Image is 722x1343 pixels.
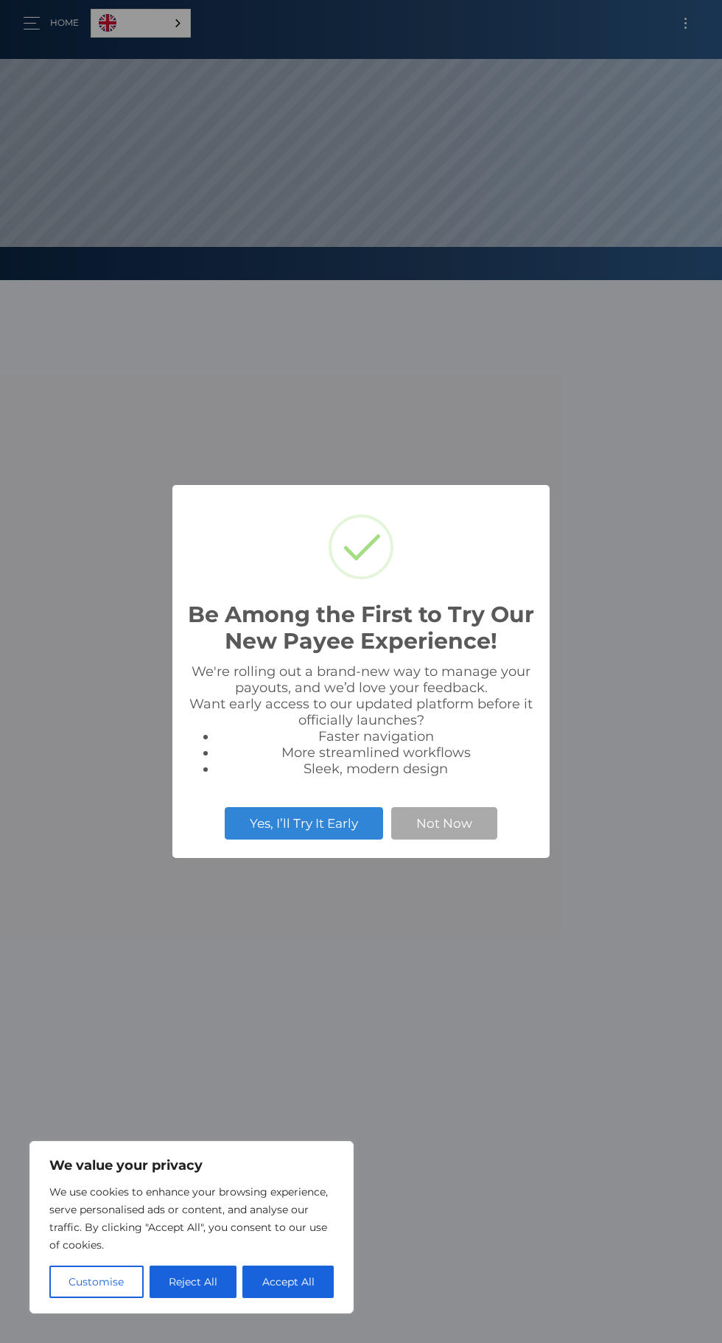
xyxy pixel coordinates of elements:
[225,807,383,840] button: Yes, I’ll Try It Early
[29,1141,354,1314] div: We value your privacy
[217,744,535,761] li: More streamlined workflows
[49,1183,334,1254] p: We use cookies to enhance your browsing experience, serve personalised ads or content, and analys...
[49,1266,144,1298] button: Customise
[49,1157,334,1174] p: We value your privacy
[242,1266,334,1298] button: Accept All
[217,728,535,744] li: Faster navigation
[150,1266,237,1298] button: Reject All
[391,807,497,840] button: Not Now
[187,663,535,777] div: We're rolling out a brand-new way to manage your payouts, and we’d love your feedback. Want early...
[217,761,535,777] li: Sleek, modern design
[187,601,535,655] h2: Be Among the First to Try Our New Payee Experience!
